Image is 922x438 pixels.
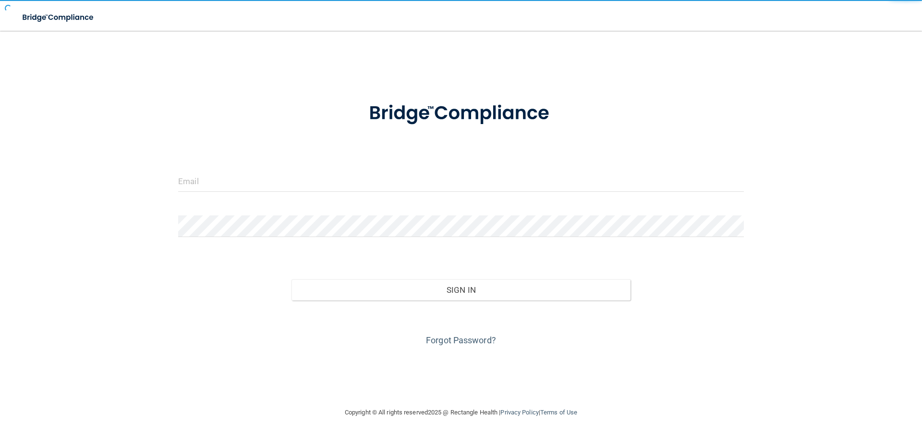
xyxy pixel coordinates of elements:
img: bridge_compliance_login_screen.278c3ca4.svg [14,8,103,27]
a: Terms of Use [540,409,577,416]
a: Privacy Policy [500,409,538,416]
img: bridge_compliance_login_screen.278c3ca4.svg [349,88,573,138]
button: Sign In [291,279,631,300]
div: Copyright © All rights reserved 2025 @ Rectangle Health | | [286,397,636,428]
input: Email [178,170,744,192]
a: Forgot Password? [426,335,496,345]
